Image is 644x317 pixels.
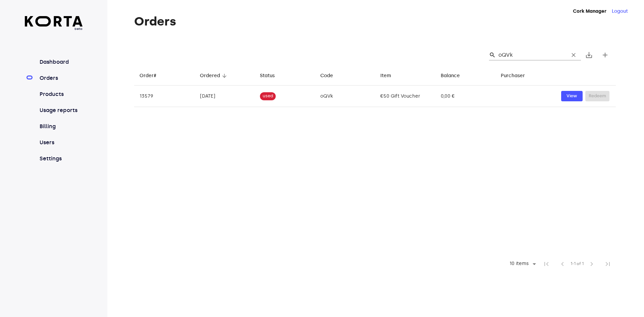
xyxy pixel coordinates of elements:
[140,72,165,80] span: Order#
[501,72,525,80] div: Purchaser
[573,8,606,14] strong: Cork Manager
[260,72,275,80] div: Status
[600,256,616,272] span: Last Page
[554,256,571,272] span: Previous Page
[435,86,496,107] td: 0,00 €
[380,72,391,80] div: Item
[581,47,597,63] button: Export
[441,72,460,80] div: Balance
[375,86,435,107] td: €50 Gift Voucher
[200,72,220,80] div: Ordered
[505,259,538,269] div: 10 items
[508,261,530,267] div: 10 items
[140,72,156,80] div: Order#
[38,90,83,98] a: Products
[38,139,83,147] a: Users
[38,58,83,66] a: Dashboard
[134,15,616,28] h1: Orders
[612,8,628,15] button: Logout
[38,74,83,82] a: Orders
[25,27,83,31] span: beta
[501,72,534,80] span: Purchaser
[38,106,83,114] a: Usage reports
[570,52,577,58] span: clear
[38,155,83,163] a: Settings
[441,72,469,80] span: Balance
[498,50,563,60] input: Search
[489,52,496,58] span: Search
[561,91,583,101] button: View
[25,16,83,27] img: Korta
[260,93,276,99] span: used
[597,47,613,63] button: Create new gift card
[584,256,600,272] span: Next Page
[38,122,83,130] a: Billing
[380,72,400,80] span: Item
[320,72,342,80] span: Code
[565,92,579,100] span: View
[260,72,283,80] span: Status
[200,72,229,80] span: Ordered
[221,73,227,79] span: arrow_downward
[195,86,255,107] td: [DATE]
[134,86,195,107] td: 13579
[585,51,593,59] span: save_alt
[315,86,375,107] td: oQVk
[601,51,609,59] span: add
[25,16,83,31] a: beta
[320,72,333,80] div: Code
[538,256,554,272] span: First Page
[571,261,584,267] span: 1-1 of 1
[566,48,581,62] button: Clear Search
